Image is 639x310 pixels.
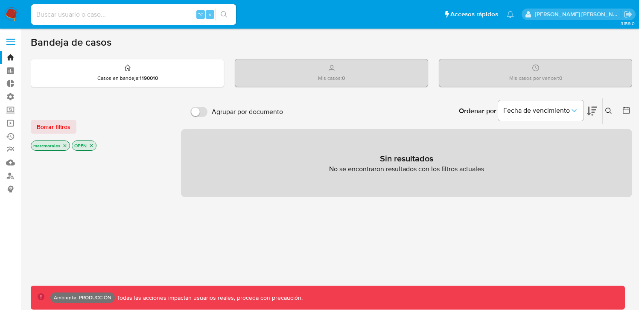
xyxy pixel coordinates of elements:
[450,10,498,19] span: Accesos rápidos
[197,10,204,18] span: ⌥
[54,296,111,299] p: Ambiente: PRODUCCIÓN
[535,10,621,18] p: marcoezequiel.morales@mercadolibre.com
[209,10,211,18] span: s
[507,11,514,18] a: Notificaciones
[624,10,633,19] a: Salir
[215,9,233,20] button: search-icon
[31,9,236,20] input: Buscar usuario o caso...
[115,294,303,302] p: Todas las acciones impactan usuarios reales, proceda con precaución.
